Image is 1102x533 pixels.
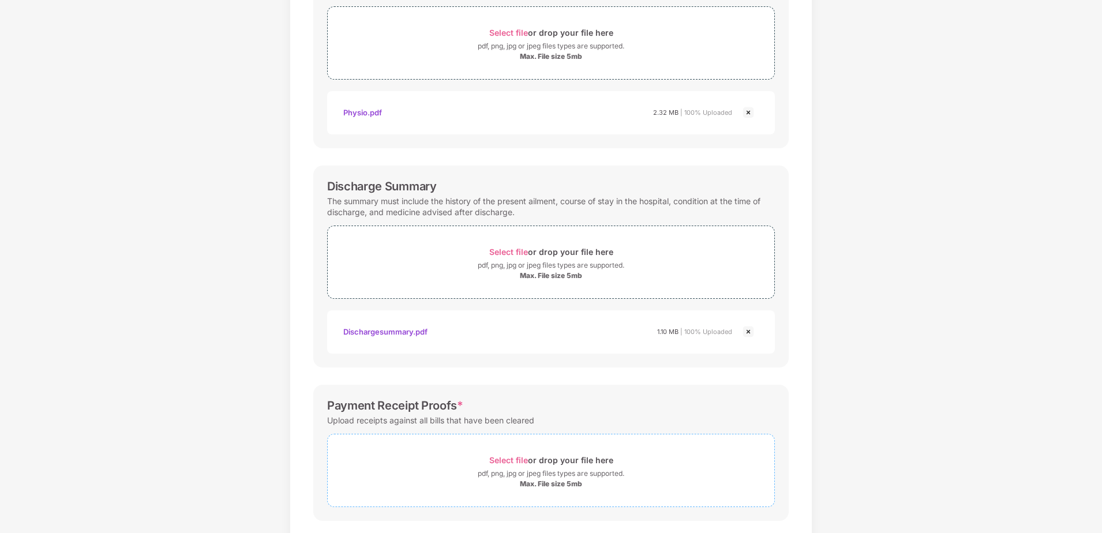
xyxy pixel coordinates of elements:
[328,235,774,290] span: Select fileor drop your file herepdf, png, jpg or jpeg files types are supported.Max. File size 5mb
[489,455,528,465] span: Select file
[489,28,528,37] span: Select file
[657,328,679,336] span: 1.10 MB
[478,40,624,52] div: pdf, png, jpg or jpeg files types are supported.
[741,325,755,339] img: svg+xml;base64,PHN2ZyBpZD0iQ3Jvc3MtMjR4MjQiIHhtbG5zPSJodHRwOi8vd3d3LnczLm9yZy8yMDAwL3N2ZyIgd2lkdG...
[520,479,582,489] div: Max. File size 5mb
[327,193,775,220] div: The summary must include the history of the present ailment, course of stay in the hospital, cond...
[489,25,613,40] div: or drop your file here
[741,106,755,119] img: svg+xml;base64,PHN2ZyBpZD0iQ3Jvc3MtMjR4MjQiIHhtbG5zPSJodHRwOi8vd3d3LnczLm9yZy8yMDAwL3N2ZyIgd2lkdG...
[489,244,613,260] div: or drop your file here
[520,52,582,61] div: Max. File size 5mb
[328,16,774,70] span: Select fileor drop your file herepdf, png, jpg or jpeg files types are supported.Max. File size 5mb
[520,271,582,280] div: Max. File size 5mb
[489,247,528,257] span: Select file
[327,179,437,193] div: Discharge Summary
[489,452,613,468] div: or drop your file here
[343,103,382,122] div: Physio.pdf
[680,108,732,117] span: | 100% Uploaded
[478,468,624,479] div: pdf, png, jpg or jpeg files types are supported.
[680,328,732,336] span: | 100% Uploaded
[478,260,624,271] div: pdf, png, jpg or jpeg files types are supported.
[343,322,428,341] div: Dischargesummary.pdf
[653,108,679,117] span: 2.32 MB
[328,443,774,498] span: Select fileor drop your file herepdf, png, jpg or jpeg files types are supported.Max. File size 5mb
[327,412,534,428] div: Upload receipts against all bills that have been cleared
[327,399,463,412] div: Payment Receipt Proofs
